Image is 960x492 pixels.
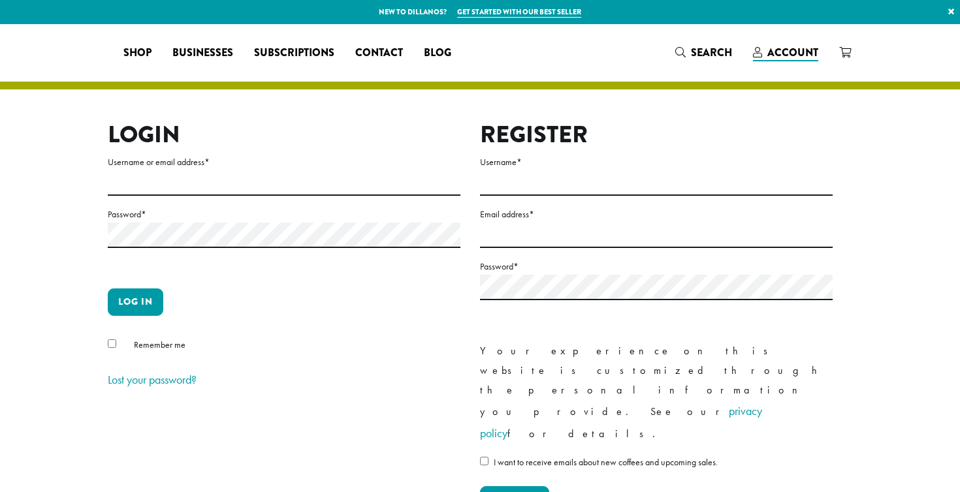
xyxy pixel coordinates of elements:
input: I want to receive emails about new coffees and upcoming sales. [480,457,488,465]
span: Blog [424,45,451,61]
label: Password [480,258,833,275]
label: Email address [480,206,833,223]
span: Subscriptions [254,45,334,61]
a: Search [665,42,743,63]
span: Search [691,45,732,60]
button: Log in [108,288,163,316]
a: privacy policy [480,403,762,440]
span: Shop [123,45,152,61]
h2: Register [480,121,833,149]
span: Remember me [134,339,185,350]
label: Password [108,206,460,223]
span: I want to receive emails about new coffees and upcoming sales. [494,456,718,468]
p: Your experience on this website is customized through the personal information you provide. See o... [480,341,833,444]
span: Contact [355,45,403,61]
a: Lost your password? [108,372,197,387]
span: Businesses [172,45,233,61]
label: Username or email address [108,154,460,170]
a: Shop [113,42,162,63]
h2: Login [108,121,460,149]
span: Account [767,45,818,60]
a: Get started with our best seller [457,7,581,18]
label: Username [480,154,833,170]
